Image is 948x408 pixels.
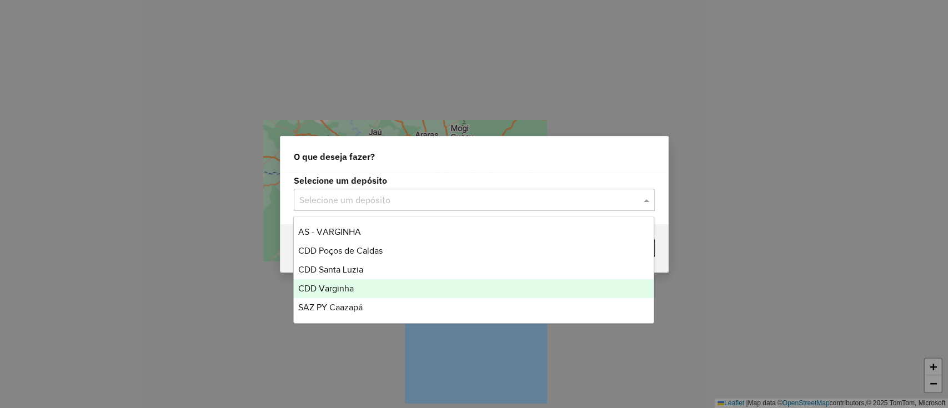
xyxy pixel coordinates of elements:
span: SAZ PY Caazapá [298,303,363,312]
span: O que deseja fazer? [294,150,375,163]
span: CDD Santa Luzia [298,265,363,274]
span: CDD Varginha [298,284,354,293]
span: AS - VARGINHA [298,227,361,236]
label: Selecione um depósito [294,174,655,187]
span: CDD Poços de Caldas [298,246,383,255]
ng-dropdown-panel: Options list [293,216,654,324]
